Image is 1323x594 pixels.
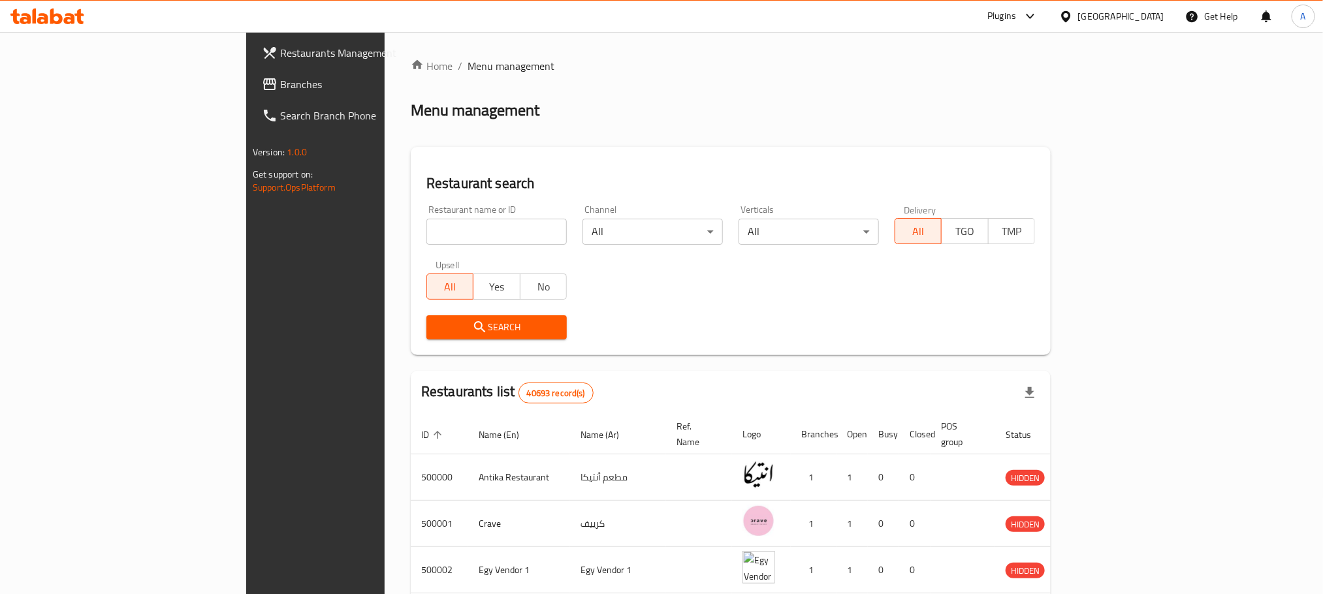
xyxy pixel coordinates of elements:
[280,108,456,123] span: Search Branch Phone
[837,414,868,454] th: Open
[253,144,285,161] span: Version:
[1006,427,1048,443] span: Status
[791,547,837,593] td: 1
[520,274,567,300] button: No
[468,547,570,593] td: Egy Vendor 1
[570,501,666,547] td: كرييف
[994,222,1030,241] span: TMP
[411,100,539,121] h2: Menu management
[1006,470,1045,486] div: HIDDEN
[868,454,899,501] td: 0
[868,547,899,593] td: 0
[941,418,980,450] span: POS group
[742,458,775,491] img: Antika Restaurant
[742,505,775,537] img: Crave
[837,547,868,593] td: 1
[426,315,567,339] button: Search
[1078,9,1164,23] div: [GEOGRAPHIC_DATA]
[411,58,1051,74] nav: breadcrumb
[426,174,1035,193] h2: Restaurant search
[732,414,791,454] th: Logo
[1014,377,1045,409] div: Export file
[1006,516,1045,532] div: HIDDEN
[677,418,716,450] span: Ref. Name
[941,218,988,244] button: TGO
[251,69,467,100] a: Branches
[253,179,336,196] a: Support.OpsPlatform
[947,222,983,241] span: TGO
[570,454,666,501] td: مطعم أنتيكا
[899,454,931,501] td: 0
[739,219,879,245] div: All
[280,45,456,61] span: Restaurants Management
[868,501,899,547] td: 0
[426,219,567,245] input: Search for restaurant name or ID..
[519,387,593,399] span: 40693 record(s)
[904,205,936,214] label: Delivery
[901,222,936,241] span: All
[468,58,554,74] span: Menu management
[468,454,570,501] td: Antika Restaurant
[436,260,460,270] label: Upsell
[473,274,520,300] button: Yes
[742,551,775,584] img: Egy Vendor 1
[791,501,837,547] td: 1
[581,427,636,443] span: Name (Ar)
[791,454,837,501] td: 1
[518,383,594,403] div: Total records count
[421,427,446,443] span: ID
[899,501,931,547] td: 0
[526,277,562,296] span: No
[868,414,899,454] th: Busy
[432,277,468,296] span: All
[582,219,723,245] div: All
[895,218,942,244] button: All
[988,218,1035,244] button: TMP
[479,427,536,443] span: Name (En)
[280,76,456,92] span: Branches
[987,8,1016,24] div: Plugins
[253,166,313,183] span: Get support on:
[251,37,467,69] a: Restaurants Management
[899,414,931,454] th: Closed
[287,144,307,161] span: 1.0.0
[837,454,868,501] td: 1
[1006,563,1045,578] span: HIDDEN
[1006,517,1045,532] span: HIDDEN
[468,501,570,547] td: Crave
[421,382,594,403] h2: Restaurants list
[570,547,666,593] td: Egy Vendor 1
[251,100,467,131] a: Search Branch Phone
[437,319,556,336] span: Search
[837,501,868,547] td: 1
[479,277,515,296] span: Yes
[791,414,837,454] th: Branches
[899,547,931,593] td: 0
[426,274,473,300] button: All
[1301,9,1306,23] span: A
[1006,471,1045,486] span: HIDDEN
